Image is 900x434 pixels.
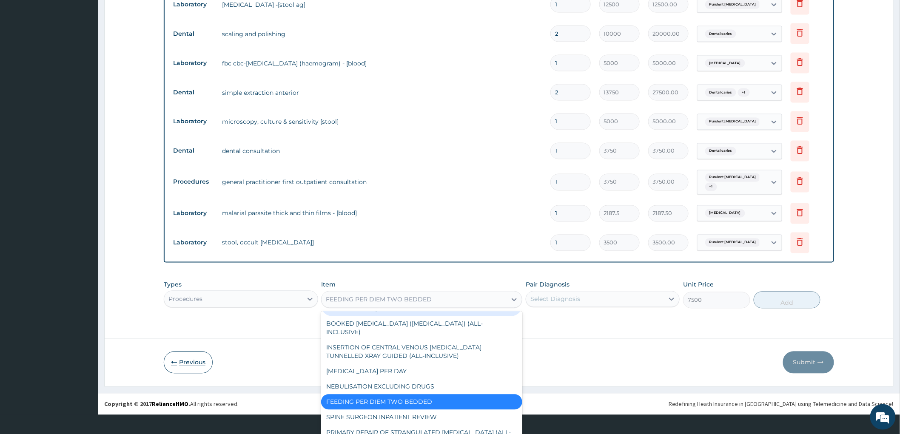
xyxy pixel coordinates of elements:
[705,238,760,247] span: Purulent [MEDICAL_DATA]
[169,206,218,221] td: Laboratory
[98,393,900,415] footer: All rights reserved.
[783,352,834,374] button: Submit
[705,0,760,9] span: Purulent [MEDICAL_DATA]
[49,107,117,193] span: We're online!
[140,4,160,25] div: Minimize live chat window
[218,113,546,130] td: microscopy, culture & sensitivity [stool]
[738,88,750,97] span: + 1
[169,55,218,71] td: Laboratory
[168,295,202,304] div: Procedures
[218,174,546,191] td: general practitioner first outpatient consultation
[321,316,522,340] div: BOOKED [MEDICAL_DATA] ([MEDICAL_DATA]) (ALL-INCLUSIVE)
[321,394,522,410] div: FEEDING PER DIEM TWO BEDDED
[218,55,546,72] td: fbc cbc-[MEDICAL_DATA] (haemogram) - [blood]
[169,143,218,159] td: Dental
[321,379,522,394] div: NEBULISATION EXCLUDING DRUGS
[169,114,218,130] td: Laboratory
[321,340,522,364] div: INSERTION OF CENTRAL VENOUS [MEDICAL_DATA] TUNNELLED XRAY GUIDED (ALL-INCLUSIVE)
[218,84,546,101] td: simple extraction anterior
[326,295,432,304] div: FEEDING PER DIEM TWO BEDDED
[669,400,894,408] div: Redefining Heath Insurance in [GEOGRAPHIC_DATA] using Telemedicine and Data Science!
[218,234,546,251] td: stool, occult [MEDICAL_DATA]]
[321,364,522,379] div: [MEDICAL_DATA] PER DAY
[705,173,760,182] span: Purulent [MEDICAL_DATA]
[152,400,188,408] a: RelianceHMO
[218,205,546,222] td: malarial parasite thick and thin films - [blood]
[169,174,218,190] td: Procedures
[44,48,143,59] div: Chat with us now
[321,410,522,425] div: SPINE SURGEON INPATIENT REVIEW
[218,26,546,43] td: scaling and polishing
[169,235,218,251] td: Laboratory
[4,232,162,262] textarea: Type your message and hit 'Enter'
[16,43,34,64] img: d_794563401_company_1708531726252_794563401
[683,281,714,289] label: Unit Price
[526,281,570,289] label: Pair Diagnosis
[705,209,745,218] span: [MEDICAL_DATA]
[705,183,717,191] span: + 1
[705,88,736,97] span: Dental caries
[169,85,218,100] td: Dental
[164,352,213,374] button: Previous
[705,147,736,156] span: Dental caries
[705,30,736,38] span: Dental caries
[164,281,182,289] label: Types
[530,295,580,304] div: Select Diagnosis
[321,281,336,289] label: Item
[754,292,821,309] button: Add
[104,400,190,408] strong: Copyright © 2017 .
[169,26,218,42] td: Dental
[705,118,760,126] span: Purulent [MEDICAL_DATA]
[705,59,745,68] span: [MEDICAL_DATA]
[218,143,546,160] td: dental consultation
